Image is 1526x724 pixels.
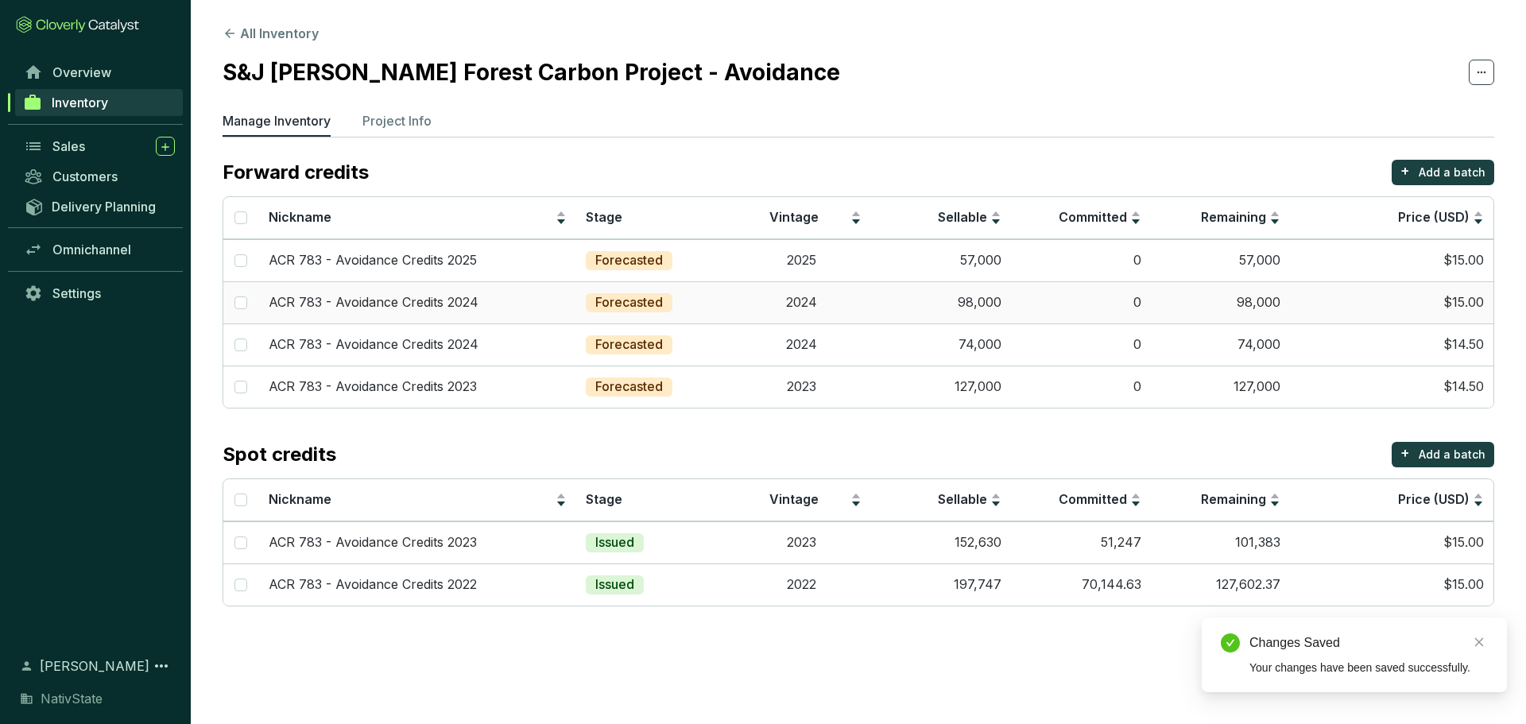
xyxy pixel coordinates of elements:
p: Project Info [362,111,432,130]
td: 2025 [731,239,871,281]
p: ACR 783 - Avoidance Credits 2022 [269,576,477,594]
span: check-circle [1221,633,1240,652]
span: Remaining [1201,209,1266,225]
span: Vintage [769,209,819,225]
td: $15.00 [1290,239,1493,281]
th: Stage [576,479,731,521]
span: Committed [1059,209,1127,225]
td: 98,000 [1151,281,1291,323]
p: Add a batch [1419,165,1485,180]
p: ACR 783 - Avoidance Credits 2024 [269,336,478,354]
span: Omnichannel [52,242,131,257]
td: $15.00 [1290,563,1493,606]
p: ACR 783 - Avoidance Credits 2023 [269,378,477,396]
span: Nickname [269,209,331,225]
td: 101,383 [1151,521,1291,563]
a: Inventory [15,89,183,116]
p: Forecasted [595,336,663,354]
span: Committed [1059,491,1127,507]
span: Sales [52,138,85,154]
th: Stage [576,197,731,239]
td: 127,000 [1151,366,1291,408]
td: 74,000 [1151,323,1291,366]
td: 98,000 [871,281,1011,323]
a: Overview [16,59,183,86]
p: ACR 783 - Avoidance Credits 2024 [269,294,478,312]
td: $14.50 [1290,323,1493,366]
a: Customers [16,163,183,190]
span: Sellable [938,209,987,225]
button: All Inventory [223,24,319,43]
span: Overview [52,64,111,80]
td: $15.00 [1290,521,1493,563]
td: 127,000 [871,366,1011,408]
p: Forward credits [223,160,369,185]
a: Omnichannel [16,236,183,263]
span: Vintage [769,491,819,507]
td: $15.00 [1290,281,1493,323]
td: 2023 [731,521,871,563]
span: Delivery Planning [52,199,156,215]
p: Issued [595,534,634,552]
p: ACR 783 - Avoidance Credits 2023 [269,534,477,552]
p: ACR 783 - Avoidance Credits 2025 [269,252,477,269]
td: $14.50 [1290,366,1493,408]
a: Close [1470,633,1488,651]
p: + [1400,442,1410,464]
span: Inventory [52,95,108,110]
td: 0 [1011,323,1151,366]
td: 152,630 [871,521,1011,563]
div: Changes Saved [1249,633,1488,652]
div: Your changes have been saved successfully. [1249,659,1488,676]
td: 2023 [731,366,871,408]
td: 74,000 [871,323,1011,366]
span: Stage [586,209,622,225]
span: Price (USD) [1398,209,1470,225]
td: 0 [1011,239,1151,281]
h2: S&J [PERSON_NAME] Forest Carbon Project - Avoidance [223,56,840,89]
td: 127,602.37 [1151,563,1291,606]
a: Delivery Planning [16,193,183,219]
span: Nickname [269,491,331,507]
a: Sales [16,133,183,160]
p: Issued [595,576,634,594]
td: 2024 [731,323,871,366]
p: + [1400,160,1410,182]
span: Stage [586,491,622,507]
p: Forecasted [595,378,663,396]
span: Settings [52,285,101,301]
td: 2024 [731,281,871,323]
p: Forecasted [595,294,663,312]
button: +Add a batch [1392,442,1494,467]
p: Spot credits [223,442,336,467]
span: Customers [52,168,118,184]
a: Settings [16,280,183,307]
span: Remaining [1201,491,1266,507]
p: Forecasted [595,252,663,269]
button: +Add a batch [1392,160,1494,185]
td: 0 [1011,366,1151,408]
td: 2022 [731,563,871,606]
span: close [1474,637,1485,648]
span: [PERSON_NAME] [40,656,149,676]
td: 57,000 [1151,239,1291,281]
td: 51,247 [1011,521,1151,563]
p: Add a batch [1419,447,1485,463]
span: Price (USD) [1398,491,1470,507]
p: Manage Inventory [223,111,331,130]
span: NativState [41,689,103,708]
td: 70,144.63 [1011,563,1151,606]
span: Sellable [938,491,987,507]
td: 197,747 [871,563,1011,606]
td: 0 [1011,281,1151,323]
td: 57,000 [871,239,1011,281]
